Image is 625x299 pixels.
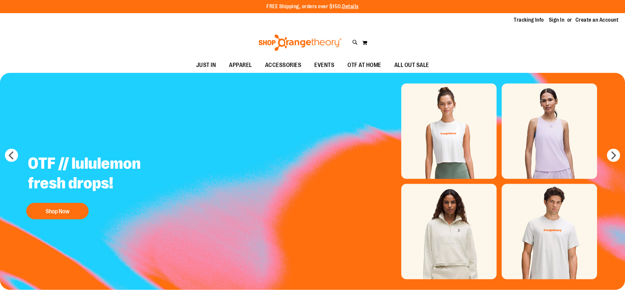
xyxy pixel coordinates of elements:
span: ALL OUT SALE [394,58,429,73]
span: JUST IN [196,58,216,73]
p: FREE Shipping, orders over $150. [266,3,359,11]
span: ACCESSORIES [265,58,302,73]
h2: OTF // lululemon fresh drops! [23,149,186,200]
button: prev [5,149,18,162]
a: OTF // lululemon fresh drops! Shop Now [23,149,186,223]
img: Shop Orangetheory [258,34,343,51]
a: Tracking Info [514,16,544,24]
button: Shop Now [26,203,89,219]
a: Sign In [549,16,565,24]
span: OTF AT HOME [347,58,381,73]
button: next [607,149,620,162]
span: EVENTS [314,58,334,73]
a: Create an Account [575,16,619,24]
span: APPAREL [229,58,252,73]
a: Details [342,4,359,10]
